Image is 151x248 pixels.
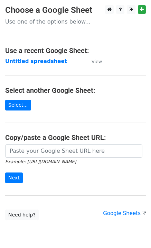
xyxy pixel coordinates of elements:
input: Paste your Google Sheet URL here [5,144,142,158]
h4: Select another Google Sheet: [5,86,146,95]
h3: Choose a Google Sheet [5,5,146,15]
a: Google Sheets [103,210,146,216]
input: Next [5,172,23,183]
small: View [92,59,102,64]
a: Untitled spreadsheet [5,58,67,64]
small: Example: [URL][DOMAIN_NAME] [5,159,76,164]
h4: Copy/paste a Google Sheet URL: [5,133,146,142]
a: View [85,58,102,64]
a: Need help? [5,210,39,220]
p: Use one of the options below... [5,18,146,25]
a: Select... [5,100,31,110]
h4: Use a recent Google Sheet: [5,46,146,55]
